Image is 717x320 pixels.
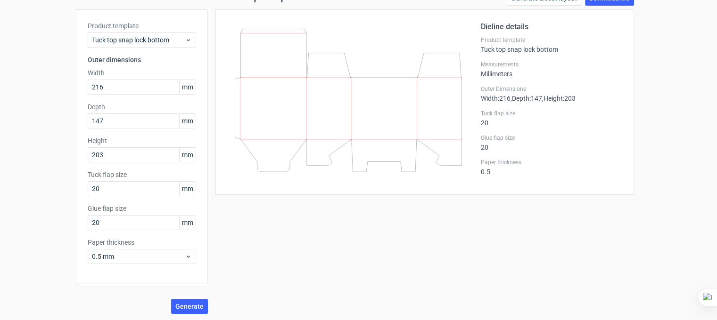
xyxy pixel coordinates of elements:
[179,216,196,230] span: mm
[88,170,196,179] label: Tuck flap size
[481,95,511,102] span: Width : 216
[88,136,196,145] label: Height
[175,303,204,310] span: Generate
[179,114,196,128] span: mm
[481,159,622,166] label: Paper thickness
[481,36,622,44] label: Product template
[179,182,196,196] span: mm
[481,21,622,32] h2: Dieline details
[481,36,622,53] div: Tuck top snap lock bottom
[88,68,196,78] label: Width
[88,55,196,64] h3: Outer dimensions
[179,80,196,94] span: mm
[481,61,622,78] div: Millimeters
[88,102,196,112] label: Depth
[92,35,185,45] span: Tuck top snap lock bottom
[481,134,622,142] label: Glue flap size
[542,95,576,102] span: , Height : 203
[179,148,196,162] span: mm
[88,204,196,213] label: Glue flap size
[88,238,196,247] label: Paper thickness
[171,299,208,314] button: Generate
[481,85,622,93] label: Outer Dimensions
[481,110,622,127] div: 20
[481,134,622,151] div: 20
[481,110,622,117] label: Tuck flap size
[481,159,622,176] div: 0.5
[92,252,185,261] span: 0.5 mm
[481,61,622,68] label: Measurements
[88,21,196,31] label: Product template
[511,95,542,102] span: , Depth : 147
